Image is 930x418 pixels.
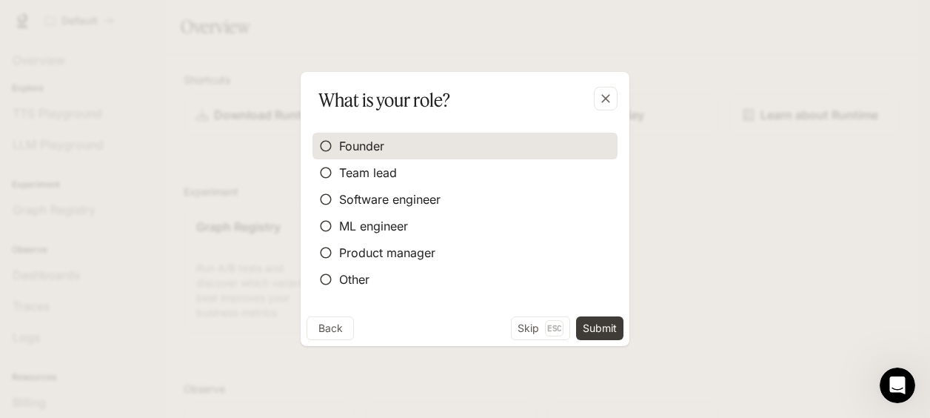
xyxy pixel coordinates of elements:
span: ML engineer [339,217,408,235]
button: Submit [576,316,623,340]
p: Esc [545,320,563,336]
span: Other [339,271,369,288]
button: SkipEsc [511,316,570,340]
button: Back [307,316,354,340]
span: Software engineer [339,190,441,208]
iframe: Intercom live chat [880,368,915,403]
span: Team lead [339,164,397,182]
span: Product manager [339,244,435,262]
span: Founder [339,137,384,155]
p: What is your role? [318,87,450,113]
